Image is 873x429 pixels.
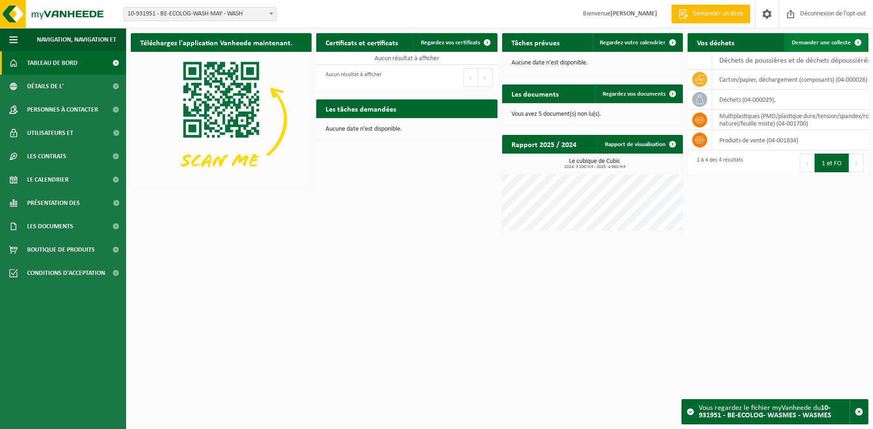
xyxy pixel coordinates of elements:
[316,99,405,118] h2: Les tâches demandées
[784,33,867,52] a: Demander une collecte
[600,40,666,46] span: Regardez votre calendrier
[502,135,586,153] h2: Rapport 2025 / 2024
[321,67,382,88] div: Aucun résultat à afficher
[27,191,106,215] span: Présentation des rapports
[27,75,64,98] span: Détails de l'
[123,7,277,21] span: 10-931951 - BE-ECOLOG-WASH MAY - WASH
[326,126,488,133] p: Aucune date n'est disponible.
[421,40,480,46] span: Regardez vos certificats
[595,84,682,103] a: Regardez vos documents
[849,154,864,172] button: Prochaine étape après
[27,261,105,285] span: Conditions d'acceptation
[671,5,750,23] a: Demander un devis
[131,33,302,51] h2: Téléchargez l'application Vanheede maintenant.
[511,60,674,66] p: Aucune date n'est disponible.
[27,168,69,191] span: Le calendrier
[507,158,683,169] h3: Le cubique de Cubic
[27,51,78,75] span: Tableau de bord
[27,145,66,168] span: Les contrats
[603,91,666,97] span: Regardez vos documents
[597,135,682,154] a: Rapport de visualisation
[692,153,743,173] div: 1 à 4 des 4 résultats
[131,52,312,187] img: Télécharger l'application VHEPlus
[413,33,497,52] a: Regardez vos certificats
[815,154,849,172] button: 1 et FO
[27,238,95,261] span: Boutique de produits
[463,68,478,87] button: Précédent
[507,165,683,169] span: 2024: 3 200 m3 - 2025: 4 960 m3
[610,10,657,17] strong: [PERSON_NAME]
[27,98,98,121] span: Personnes à contacter
[800,154,815,172] button: Précédent
[27,215,73,238] span: Les documents
[27,121,106,145] span: Utilisateurs et utilisateurs
[699,400,850,424] div: Vous regardez le fichier myVanheede du
[592,33,682,52] a: Regardez votre calendrier
[792,40,851,46] span: Demander une collecte
[316,33,407,51] h2: Certificats et certificats
[688,33,744,51] h2: Vos déchets
[690,9,745,19] span: Demander un devis
[719,57,870,64] span: Déchets de poussières et de déchets dépoussiérés
[699,404,831,419] strong: 10-931951 - BE-ECOLOG- WASMES - WASMES
[27,28,126,51] span: Navigation, navigation et navigation
[502,84,568,103] h2: Les documents
[124,7,276,21] span: 10-931951 - BE-ECOLOG-WASH MAY - WASH
[511,111,674,118] p: Vous avez 5 document(s) non lu(s).
[502,33,569,51] h2: Tâches prévues
[478,68,493,87] button: Prochaine étape après
[316,52,497,65] td: Aucun résultat à afficher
